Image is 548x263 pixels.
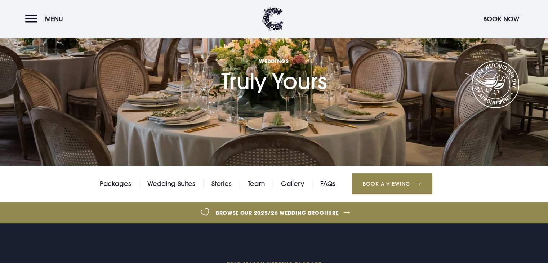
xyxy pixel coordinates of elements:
button: Menu [25,11,67,27]
a: Packages [100,178,131,189]
h1: Truly Yours [221,25,327,94]
button: Book Now [480,11,523,27]
img: Clandeboye Lodge [262,7,284,31]
a: FAQs [320,178,335,189]
a: Book a Viewing [352,173,432,194]
span: Weddings [221,58,327,64]
a: Team [248,178,265,189]
a: Wedding Suites [147,178,195,189]
span: Menu [45,15,63,23]
a: Stories [211,178,232,189]
a: Gallery [281,178,304,189]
